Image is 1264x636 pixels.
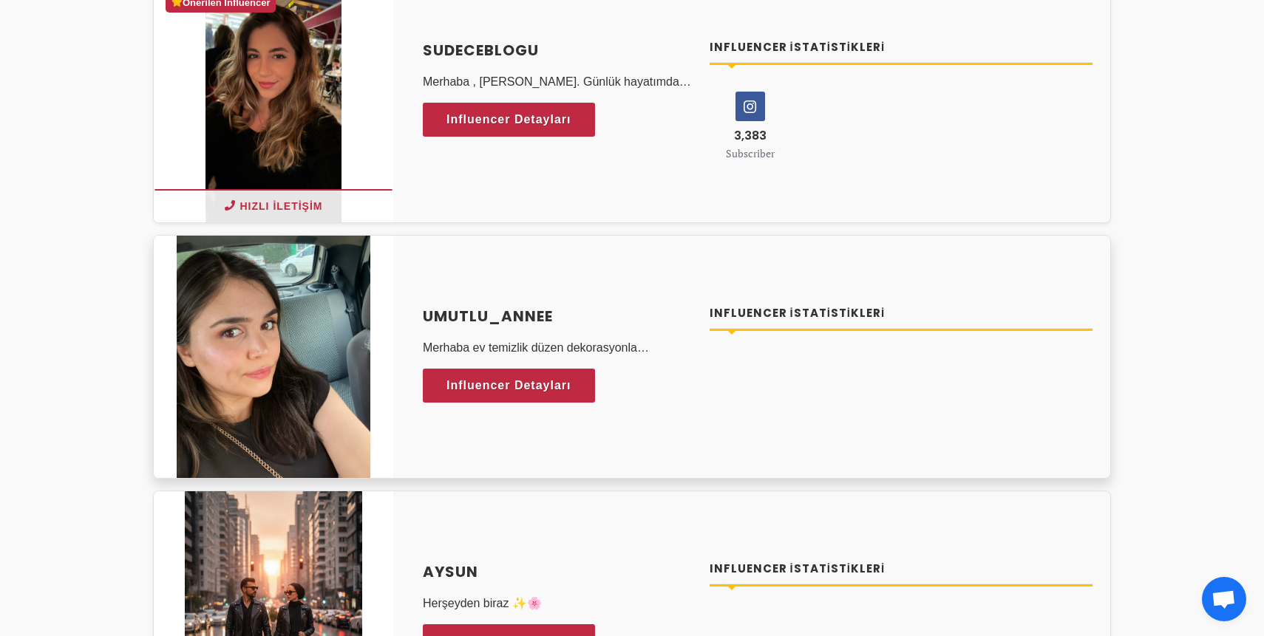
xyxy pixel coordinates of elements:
[446,109,571,131] span: Influencer Detayları
[423,595,692,612] p: Herşeyden biraz ✨🌸
[423,369,595,403] a: Influencer Detayları
[446,375,571,397] span: Influencer Detayları
[726,146,775,160] small: Subscriber
[734,127,767,144] span: 3,383
[1202,577,1246,621] div: Açık sohbet
[710,39,1093,56] h4: Influencer İstatistikleri
[423,39,692,61] a: sudeceblogu
[423,73,692,91] p: Merhaba , [PERSON_NAME]. Günlük hayatımdan , evimden gezdiğim yerlerden kesitler paylaştığım bir ...
[710,305,1093,322] h4: Influencer İstatistikleri
[423,103,595,137] a: Influencer Detayları
[423,339,692,357] p: Merhaba ev temizlik düzen dekorasyonla ilgileniyorum. Uygun bulursanız sizinle çalışmayı çok iste...
[423,305,692,327] a: Umutlu_annee
[154,189,393,222] button: Hızlı İletişim
[423,561,692,583] a: Aysun
[710,561,1093,578] h4: Influencer İstatistikleri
